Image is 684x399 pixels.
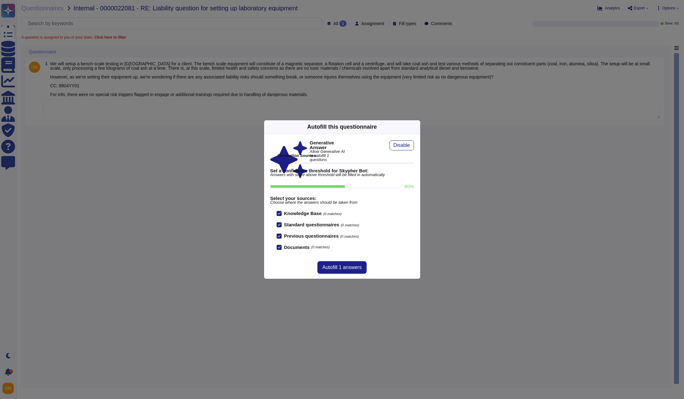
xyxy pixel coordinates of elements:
b: Select your sources: [270,196,414,201]
span: (0 matches) [323,212,342,216]
b: Set a confidence threshold for Skypher Bot: [270,168,414,173]
span: Allow Generative AI to autofill 1 questions [310,150,347,162]
b: Knowledge Base [284,211,322,216]
button: Disable [390,140,414,150]
button: Autofill 1 answers [317,261,367,274]
span: Answers with score above threshold will be filled in automatically [270,173,414,177]
b: Standard questionnaires [284,222,339,227]
span: Disable [393,143,410,148]
span: Autofill 1 answers [322,265,362,270]
b: Generation Sources : [278,153,318,158]
span: Choose where the answers should be taken from [270,201,414,205]
span: (0 matches) [311,245,330,249]
div: Autofill this questionnaire [307,123,377,131]
b: Generative Answer [310,140,347,150]
label: 80 % [404,184,414,189]
b: Documents [284,245,310,250]
b: Previous questionnaires [284,233,339,239]
span: (0 matches) [341,223,359,227]
span: (0 matches) [340,235,359,238]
